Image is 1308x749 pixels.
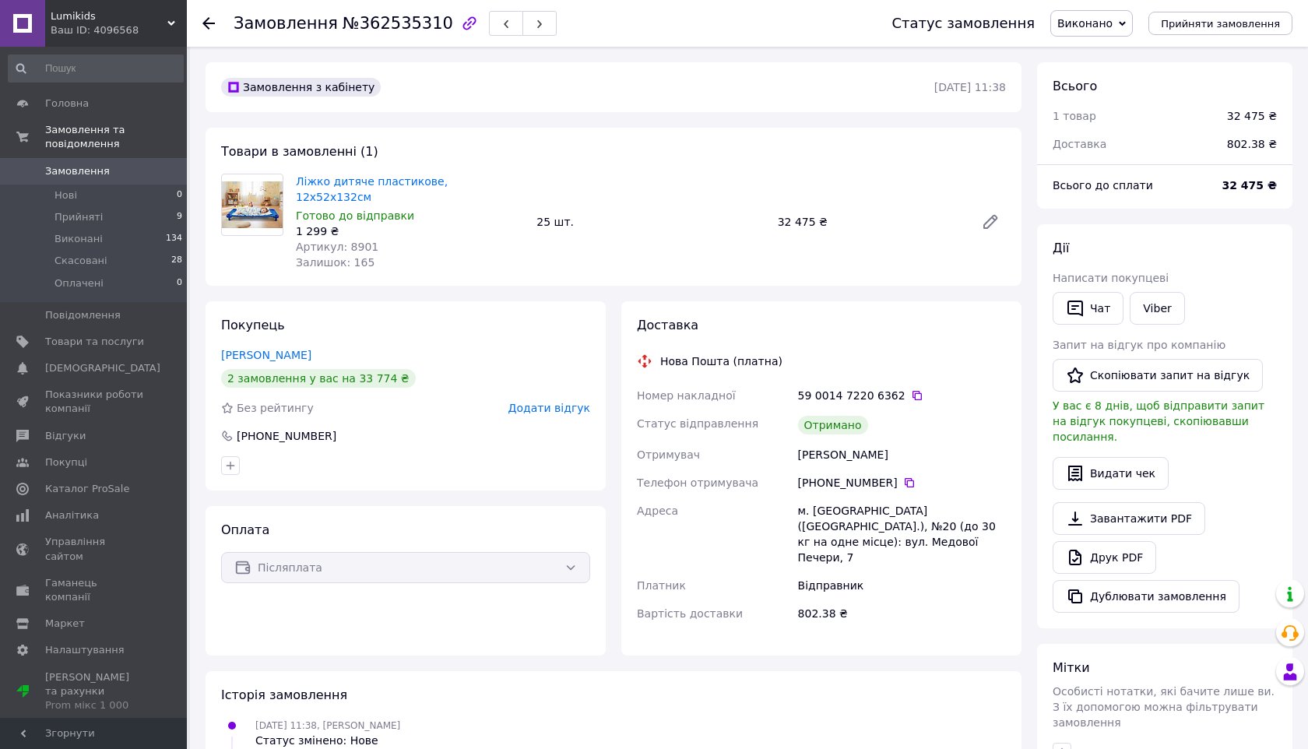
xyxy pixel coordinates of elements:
span: Замовлення [234,14,338,33]
span: Повідомлення [45,308,121,322]
div: 25 шт. [530,211,771,233]
span: Нові [54,188,77,202]
div: м. [GEOGRAPHIC_DATA] ([GEOGRAPHIC_DATA].), №20 (до 30 кг на одне місце): вул. Медової Печери, 7 [795,497,1009,571]
span: Прийняти замовлення [1161,18,1280,30]
div: 802.38 ₴ [1218,127,1286,161]
span: Замовлення [45,164,110,178]
button: Чат [1053,292,1123,325]
span: 9 [177,210,182,224]
span: Аналітика [45,508,99,522]
div: Повернутися назад [202,16,215,31]
span: Оплата [221,522,269,537]
div: [PHONE_NUMBER] [798,475,1006,491]
span: Номер накладної [637,389,736,402]
span: Виконані [54,232,103,246]
span: Залишок: 165 [296,256,374,269]
span: 0 [177,188,182,202]
span: Телефон отримувача [637,476,758,489]
span: Готово до відправки [296,209,414,222]
time: [DATE] 11:38 [934,81,1006,93]
img: Ліжко дитяче пластикове, 12х52х132см [222,181,283,228]
div: 32 475 ₴ [1227,108,1277,124]
span: Всього до сплати [1053,179,1153,192]
span: Каталог ProSale [45,482,129,496]
div: 1 299 ₴ [296,223,524,239]
span: Прийняті [54,210,103,224]
div: [PERSON_NAME] [795,441,1009,469]
span: Платник [637,579,686,592]
span: 134 [166,232,182,246]
span: Маркет [45,617,85,631]
button: Видати чек [1053,457,1169,490]
span: У вас є 8 днів, щоб відправити запит на відгук покупцеві, скопіювавши посилання. [1053,399,1264,443]
span: 28 [171,254,182,268]
span: Вартість доставки [637,607,743,620]
a: Завантажити PDF [1053,502,1205,535]
span: Написати покупцеві [1053,272,1169,284]
span: №362535310 [343,14,453,33]
span: Товари в замовленні (1) [221,144,378,159]
span: Історія замовлення [221,687,347,702]
div: Статус замовлення [891,16,1035,31]
a: Ліжко дитяче пластикове, 12х52х132см [296,175,448,203]
span: Доставка [637,318,698,332]
span: Без рейтингу [237,402,314,414]
button: Дублювати замовлення [1053,580,1239,613]
span: 0 [177,276,182,290]
span: Товари та послуги [45,335,144,349]
div: [PHONE_NUMBER] [235,428,338,444]
span: Запит на відгук про компанію [1053,339,1225,351]
div: Отримано [798,416,868,434]
span: Отримувач [637,448,700,461]
div: Prom мікс 1 000 [45,698,144,712]
span: [DEMOGRAPHIC_DATA] [45,361,160,375]
span: Lumikids [51,9,167,23]
span: Дії [1053,241,1069,255]
span: Статус відправлення [637,417,758,430]
a: Друк PDF [1053,541,1156,574]
span: Замовлення та повідомлення [45,123,187,151]
span: Мітки [1053,660,1090,675]
input: Пошук [8,55,184,83]
span: Гаманець компанії [45,576,144,604]
div: 59 0014 7220 6362 [798,388,1006,403]
span: 1 товар [1053,110,1096,122]
a: Viber [1130,292,1184,325]
div: 2 замовлення у вас на 33 774 ₴ [221,369,416,388]
span: Виконано [1057,17,1113,30]
div: Статус змінено: Нове [255,733,400,748]
b: 32 475 ₴ [1222,179,1278,192]
span: Додати відгук [508,402,590,414]
span: Головна [45,97,89,111]
div: Замовлення з кабінету [221,78,381,97]
span: Відгуки [45,429,86,443]
div: 32 475 ₴ [772,211,969,233]
span: Покупці [45,455,87,469]
span: Скасовані [54,254,107,268]
span: Оплачені [54,276,104,290]
div: Нова Пошта (платна) [656,353,786,369]
button: Скопіювати запит на відгук [1053,359,1263,392]
span: Особисті нотатки, які бачите лише ви. З їх допомогою можна фільтрувати замовлення [1053,685,1275,729]
span: [DATE] 11:38, [PERSON_NAME] [255,720,400,731]
div: 802.38 ₴ [795,600,1009,628]
span: Доставка [1053,138,1106,150]
span: Всього [1053,79,1097,93]
a: [PERSON_NAME] [221,349,311,361]
span: Управління сайтом [45,535,144,563]
button: Прийняти замовлення [1148,12,1292,35]
span: Показники роботи компанії [45,388,144,416]
span: Налаштування [45,643,125,657]
span: Артикул: 8901 [296,241,378,253]
div: Ваш ID: 4096568 [51,23,187,37]
div: Відправник [795,571,1009,600]
span: Покупець [221,318,285,332]
a: Редагувати [975,206,1006,237]
span: Адреса [637,505,678,517]
span: [PERSON_NAME] та рахунки [45,670,144,713]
